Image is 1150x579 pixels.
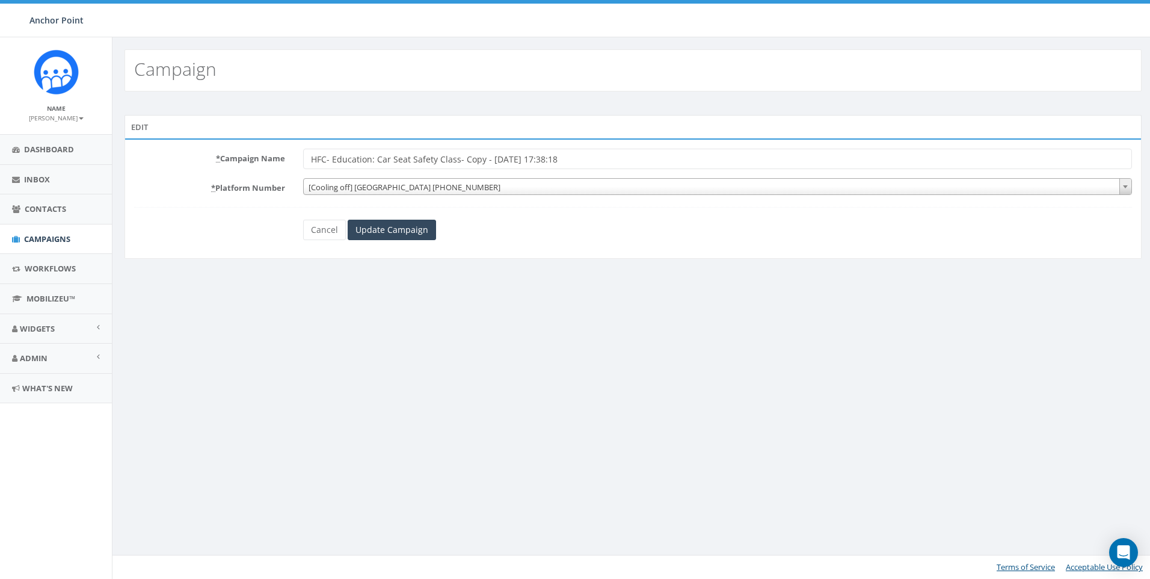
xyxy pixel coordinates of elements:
label: Campaign Name [125,149,294,164]
div: Edit [125,115,1142,139]
span: MobilizeU™ [26,293,75,304]
a: Cancel [303,220,346,240]
span: Campaigns [24,234,70,244]
a: [PERSON_NAME] [29,112,84,123]
abbr: required [216,153,220,164]
small: [PERSON_NAME] [29,114,84,122]
span: What's New [22,383,73,394]
label: Platform Number [125,178,294,194]
input: Enter Campaign Name [303,149,1132,169]
span: Admin [20,353,48,364]
div: Open Intercom Messenger [1109,538,1138,567]
span: Inbox [24,174,50,185]
h2: Campaign [134,59,217,79]
img: Rally_platform_Icon_1.png [34,49,79,94]
span: Contacts [25,203,66,214]
span: [Cooling off] Anchor Point 844-630-1221 [304,179,1131,196]
a: Acceptable Use Policy [1066,562,1143,572]
span: Anchor Point [29,14,84,26]
span: Dashboard [24,144,74,155]
input: Update Campaign [348,220,436,240]
span: Widgets [20,323,55,334]
a: Terms of Service [997,562,1055,572]
abbr: required [211,182,215,193]
span: [Cooling off] Anchor Point 844-630-1221 [303,178,1132,195]
small: Name [47,104,66,113]
span: Workflows [25,263,76,274]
